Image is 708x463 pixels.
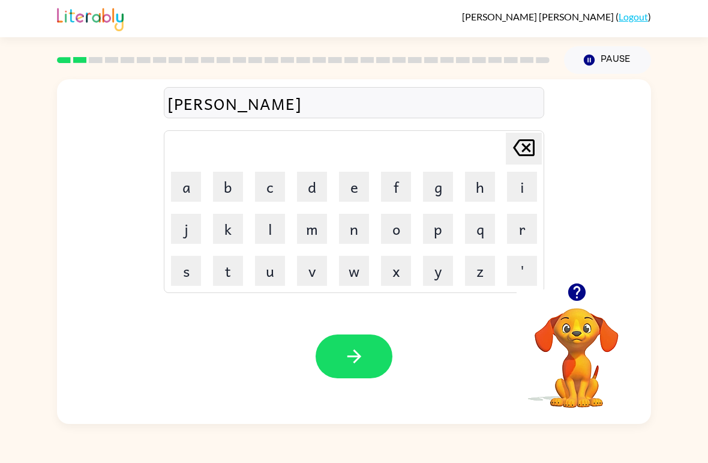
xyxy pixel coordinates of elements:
button: l [255,214,285,244]
button: w [339,256,369,286]
img: Literably [57,5,124,31]
button: b [213,172,243,202]
div: ( ) [462,11,651,22]
button: x [381,256,411,286]
span: [PERSON_NAME] [PERSON_NAME] [462,11,616,22]
button: i [507,172,537,202]
button: q [465,214,495,244]
button: h [465,172,495,202]
button: o [381,214,411,244]
a: Logout [619,11,648,22]
button: s [171,256,201,286]
button: c [255,172,285,202]
button: n [339,214,369,244]
button: t [213,256,243,286]
button: a [171,172,201,202]
div: [PERSON_NAME] [167,91,541,116]
button: e [339,172,369,202]
button: k [213,214,243,244]
button: r [507,214,537,244]
button: g [423,172,453,202]
button: y [423,256,453,286]
button: u [255,256,285,286]
button: d [297,172,327,202]
button: ' [507,256,537,286]
button: Pause [564,46,651,74]
video: Your browser must support playing .mp4 files to use Literably. Please try using another browser. [517,289,637,410]
button: z [465,256,495,286]
button: f [381,172,411,202]
button: m [297,214,327,244]
button: v [297,256,327,286]
button: p [423,214,453,244]
button: j [171,214,201,244]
